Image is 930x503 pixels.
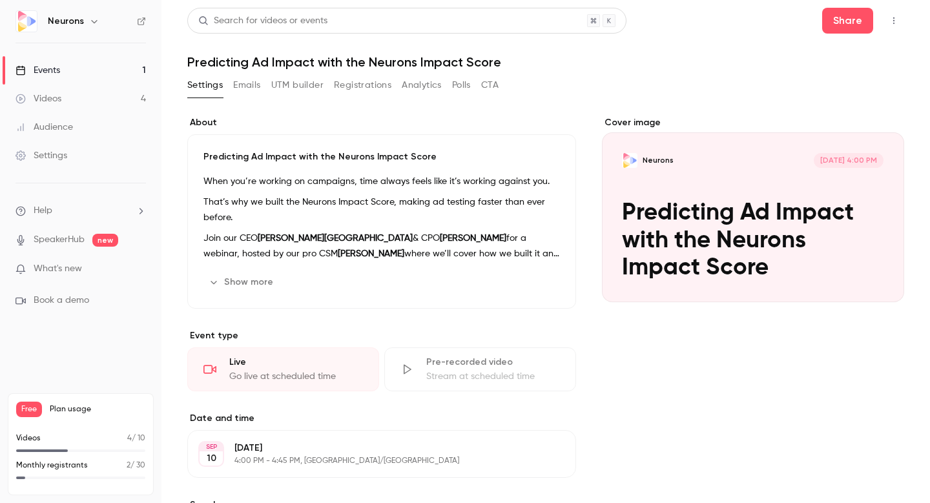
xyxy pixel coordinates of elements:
button: Polls [452,75,471,96]
div: Settings [15,149,67,162]
p: Event type [187,329,576,342]
span: Help [34,204,52,218]
h1: Predicting Ad Impact with the Neurons Impact Score [187,54,904,70]
button: Analytics [402,75,442,96]
p: Predicting Ad Impact with the Neurons Impact Score [203,150,560,163]
div: LiveGo live at scheduled time [187,347,379,391]
span: What's new [34,262,82,276]
button: Show more [203,272,281,293]
p: / 30 [127,460,145,471]
p: Monthly registrants [16,460,88,471]
p: [DATE] [234,442,508,455]
strong: [PERSON_NAME] [338,249,404,258]
div: SEP [200,442,223,451]
div: Search for videos or events [198,14,327,28]
label: Cover image [602,116,904,129]
li: help-dropdown-opener [15,204,146,218]
a: SpeakerHub [34,233,85,247]
div: Pre-recorded video [426,356,560,369]
button: UTM builder [271,75,324,96]
div: Events [15,64,60,77]
span: 2 [127,462,130,469]
h6: Neurons [48,15,84,28]
div: Audience [15,121,73,134]
p: 10 [207,452,216,465]
span: Free [16,402,42,417]
button: Settings [187,75,223,96]
img: Neurons [16,11,37,32]
p: That’s why we built the Neurons Impact Score, making ad testing faster than ever before. [203,194,560,225]
p: / 10 [127,433,145,444]
div: Live [229,356,363,369]
span: Plan usage [50,404,145,415]
span: 4 [127,435,132,442]
strong: [PERSON_NAME][GEOGRAPHIC_DATA] [258,234,413,243]
section: Cover image [602,116,904,302]
p: 4:00 PM - 4:45 PM, [GEOGRAPHIC_DATA]/[GEOGRAPHIC_DATA] [234,456,508,466]
span: Book a demo [34,294,89,307]
p: When you’re working on campaigns, time always feels like it’s working against you. [203,174,560,189]
button: CTA [481,75,499,96]
label: About [187,116,576,129]
strong: [PERSON_NAME] [440,234,506,243]
div: Go live at scheduled time [229,370,363,383]
span: new [92,234,118,247]
button: Emails [233,75,260,96]
div: Pre-recorded videoStream at scheduled time [384,347,576,391]
label: Date and time [187,412,576,425]
div: Stream at scheduled time [426,370,560,383]
button: Registrations [334,75,391,96]
p: Videos [16,433,41,444]
div: Videos [15,92,61,105]
p: Join our CEO & CPO for a webinar, hosted by our pro CSM where we’ll cover how we built it and how... [203,231,560,262]
button: Share [822,8,873,34]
